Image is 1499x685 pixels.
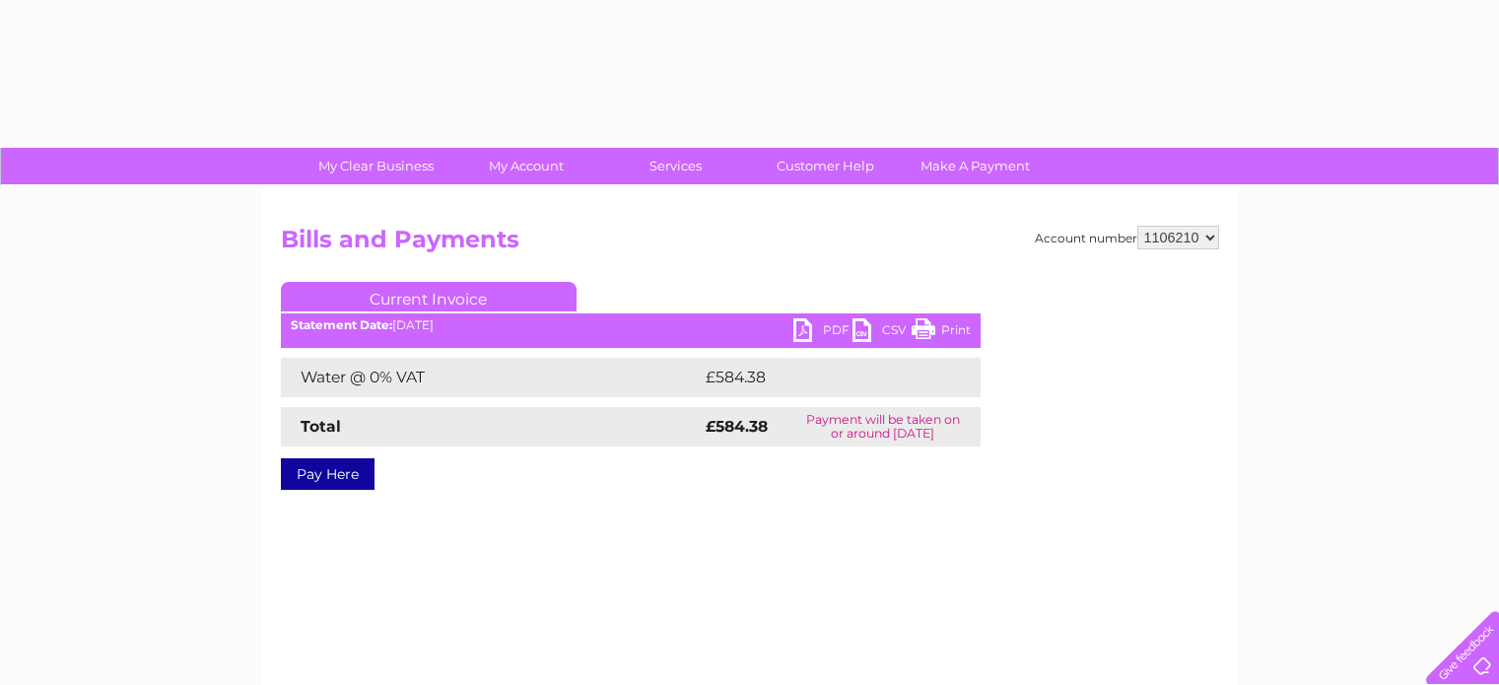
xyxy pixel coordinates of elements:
a: Customer Help [744,148,907,184]
a: Current Invoice [281,282,577,311]
h2: Bills and Payments [281,226,1219,263]
a: Make A Payment [894,148,1056,184]
a: Services [594,148,757,184]
div: Account number [1035,226,1219,249]
a: Pay Here [281,458,375,490]
a: CSV [852,318,912,347]
div: [DATE] [281,318,981,332]
td: Water @ 0% VAT [281,358,701,397]
a: Print [912,318,971,347]
strong: Total [301,417,341,436]
a: PDF [793,318,852,347]
a: My Clear Business [295,148,457,184]
td: £584.38 [701,358,946,397]
a: My Account [444,148,607,184]
strong: £584.38 [706,417,768,436]
b: Statement Date: [291,317,392,332]
td: Payment will be taken on or around [DATE] [785,407,980,446]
